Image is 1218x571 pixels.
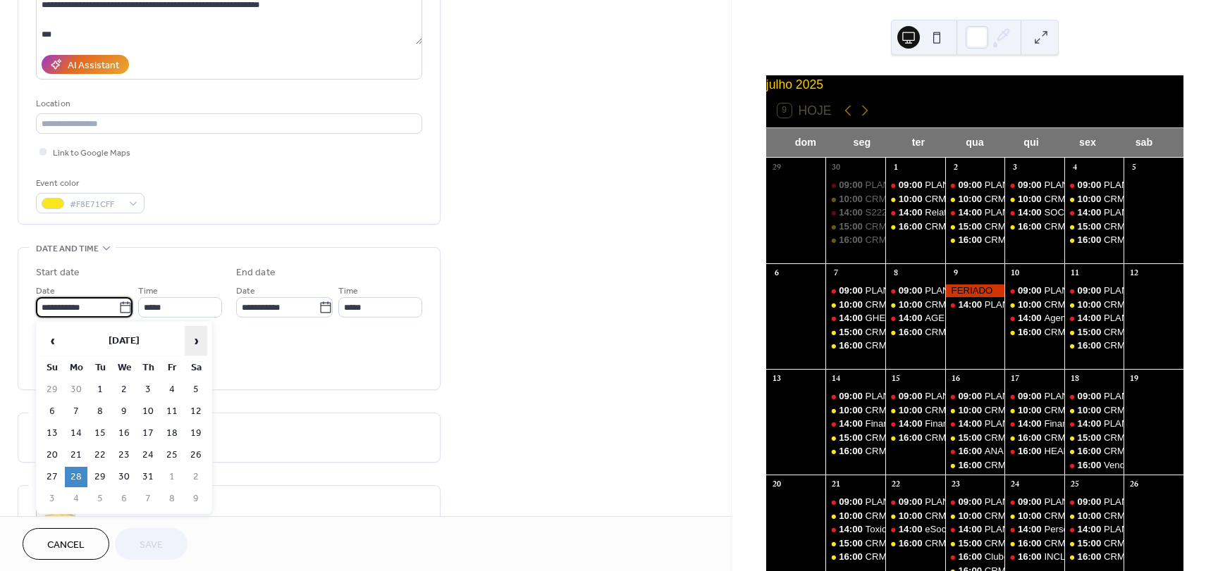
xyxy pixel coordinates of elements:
[36,176,142,191] div: Event color
[1104,339,1218,352] div: CRMSST - PLANTÃO CRM
[866,404,980,417] div: CRMSST - PLANTÃO CRM
[1078,193,1104,206] span: 10:00
[1004,326,1064,339] div: CRMSST - PLANTÃO CRM
[958,432,984,444] span: 15:00
[1018,220,1044,233] span: 16:00
[1104,445,1218,458] div: CRMSST - PLANTÃO CRM
[925,299,1039,311] div: CRMSST - PLANTÃO CRM
[1044,390,1121,403] div: PLANTÃO suporte
[36,265,80,280] div: Start date
[958,193,984,206] span: 10:00
[958,418,984,430] span: 14:00
[866,179,942,192] div: PLANTÃO suporte
[1078,299,1104,311] span: 10:00
[825,432,885,444] div: CRMSST - Agenda
[830,479,842,491] div: 21
[113,401,135,422] td: 9
[89,423,111,444] td: 15
[1004,299,1064,311] div: CRMSST - PLANTÃO CRM
[1104,193,1218,206] div: CRMSST - PLANTÃO CRM
[1059,128,1116,157] div: sex
[985,445,1032,458] div: ANAK Club
[1044,284,1121,297] div: PLANTÃO suporte
[1078,220,1104,233] span: 15:00
[958,404,984,417] span: 10:00
[899,206,925,219] span: 14:00
[885,390,945,403] div: PLANTÃO suporte
[885,193,945,206] div: CRMSST - PLANTÃO CRM
[41,379,63,400] td: 29
[885,206,945,219] div: Relatórios Gerenciais
[839,234,865,246] span: 16:00
[1064,432,1124,444] div: CRMSST - NEGOCIOS/LINHA DO TEMPO
[839,284,865,297] span: 09:00
[1018,432,1044,444] span: 16:00
[958,445,984,458] span: 16:00
[1064,299,1124,311] div: CRMSST - PLANTÃO CRM
[1018,299,1044,311] span: 10:00
[1104,206,1181,219] div: PLANTÃO suporte
[1128,373,1140,385] div: 19
[185,467,207,487] td: 2
[65,423,87,444] td: 14
[985,206,1062,219] div: PLANTÃO suporte
[138,284,158,299] span: Time
[890,268,902,280] div: 8
[777,128,834,157] div: dom
[885,299,945,311] div: CRMSST - PLANTÃO CRM
[839,312,865,325] span: 14:00
[161,379,183,400] td: 4
[945,390,1005,403] div: PLANTÃO suporte
[1128,268,1140,280] div: 12
[137,423,159,444] td: 17
[945,284,1005,297] div: FERIADO
[925,312,1067,325] div: AGENDA - Criação e configuração
[945,299,1005,311] div: PLANTÃO suporte
[137,401,159,422] td: 10
[866,220,1017,233] div: CRMSST - CRIAÇÃO DE PACOTES
[1078,432,1104,444] span: 15:00
[839,390,865,403] span: 09:00
[1078,206,1104,219] span: 14:00
[137,358,159,378] th: Th
[137,445,159,465] td: 24
[1104,179,1181,192] div: PLANTÃO suporte
[1078,234,1104,246] span: 16:00
[65,445,87,465] td: 21
[1078,459,1104,472] span: 16:00
[1064,445,1124,458] div: CRMSST - PLANTÃO CRM
[947,128,1003,157] div: qua
[825,299,885,311] div: CRMSST - PLANTÃO CRM
[161,423,183,444] td: 18
[899,418,925,430] span: 14:00
[36,284,55,299] span: Date
[985,234,1099,246] div: CRMSST - PLANTÃO CRM
[866,418,946,430] div: Financeiro - Preços
[23,528,109,560] button: Cancel
[113,423,135,444] td: 16
[825,193,885,206] div: CRMSST - PLANTÃO CRM
[1064,418,1124,430] div: PLANTÃO suporte
[925,193,1039,206] div: CRMSST - PLANTÃO CRM
[1069,268,1081,280] div: 11
[770,373,782,385] div: 13
[866,206,1018,219] div: S2220 na prática - Atendimento/ASO
[885,312,945,325] div: AGENDA - Criação e configuração
[1064,179,1124,192] div: PLANTÃO suporte
[925,179,1002,192] div: PLANTÃO suporte
[89,379,111,400] td: 1
[137,379,159,400] td: 3
[1064,220,1124,233] div: CRMSST - Modelos de propostas
[825,326,885,339] div: CRMSST - CRIAÇÃO DE USUÁRIOS
[1064,193,1124,206] div: CRMSST - PLANTÃO CRM
[890,162,902,174] div: 1
[839,418,865,430] span: 14:00
[945,206,1005,219] div: PLANTÃO suporte
[949,479,961,491] div: 23
[834,128,890,157] div: seg
[65,401,87,422] td: 7
[958,459,984,472] span: 16:00
[1078,284,1104,297] span: 09:00
[945,432,1005,444] div: CRMSST - Funil de Vendas
[839,445,865,458] span: 16:00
